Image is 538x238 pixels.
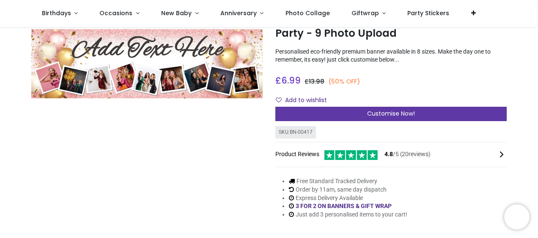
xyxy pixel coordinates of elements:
span: Birthdays [42,9,71,17]
span: Anniversary [220,9,257,17]
span: New Baby [161,9,192,17]
div: SKU: BN-00417 [275,126,316,138]
span: Party Stickers [407,9,449,17]
img: Personalised Hen Do Banner - Pink Hen Party - 9 Photo Upload [31,29,263,98]
span: 6.99 [281,74,301,87]
li: Just add 3 personalised items to your cart! [289,211,407,219]
span: Customise Now! [367,109,415,118]
span: Occasions [99,9,132,17]
a: 3 FOR 2 ON BANNERS & GIFT WRAP [296,203,392,209]
small: (50% OFF) [328,77,360,86]
iframe: Brevo live chat [504,204,530,230]
span: Giftwrap [351,9,379,17]
span: £ [275,74,301,87]
div: Product Reviews [275,149,507,160]
span: 13.98 [309,77,324,86]
li: Express Delivery Available [289,194,407,203]
p: Personalised eco-friendly premium banner available in 8 sizes. Make the day one to remember, its ... [275,48,507,64]
button: Add to wishlistAdd to wishlist [275,93,334,108]
span: £ [305,77,324,86]
span: Photo Collage [285,9,330,17]
span: /5 ( 20 reviews) [384,150,431,159]
span: 4.8 [384,151,393,157]
li: Free Standard Tracked Delivery [289,177,407,186]
i: Add to wishlist [276,97,282,103]
li: Order by 11am, same day dispatch [289,186,407,194]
